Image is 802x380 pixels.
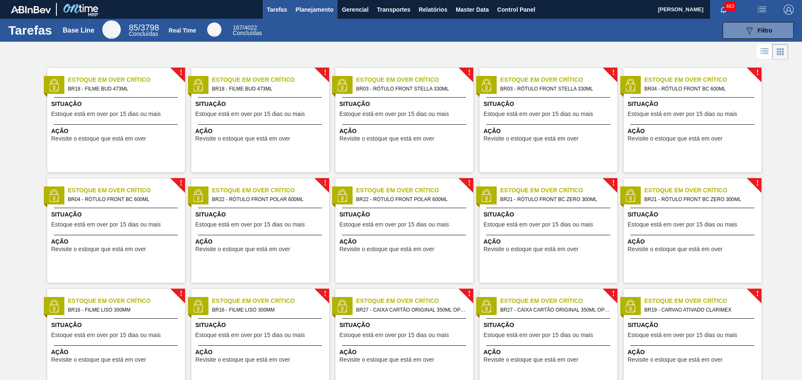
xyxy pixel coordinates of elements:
[500,195,611,204] span: BR21 - RÓTULO FRONT BC ZERO 300ML
[456,5,489,15] span: Master Data
[723,22,794,39] button: Filtro
[340,246,434,252] span: Revisite o estoque que está em over
[195,321,327,330] span: Situação
[195,111,305,117] span: Estoque está em over por 15 dias ou mais
[336,189,348,202] img: status
[624,79,637,91] img: status
[324,70,326,76] span: !
[207,23,221,37] div: Real Time
[612,291,614,297] span: !
[169,27,196,34] div: Real Time
[612,70,614,76] span: !
[628,111,737,117] span: Estoque está em over por 15 dias ou mais
[51,246,146,252] span: Revisite o estoque que está em over
[628,136,723,142] span: Revisite o estoque que está em over
[645,195,755,204] span: BR21 - RÓTULO FRONT BC ZERO 300ML
[468,70,470,76] span: !
[356,75,473,84] span: Estoque em Over Crítico
[356,186,473,195] span: Estoque em Over Crítico
[500,297,617,305] span: Estoque em Over Crítico
[772,44,788,60] div: Visão em Cards
[68,305,178,315] span: BR16 - FILME LISO 300MM
[102,20,121,39] div: Base Line
[195,136,290,142] span: Revisite o estoque que está em over
[419,5,447,15] span: Relatórios
[340,210,471,219] span: Situação
[195,246,290,252] span: Revisite o estoque que está em over
[324,180,326,186] span: !
[129,24,159,37] div: Base Line
[129,23,138,32] span: 85
[336,79,348,91] img: status
[180,291,182,297] span: !
[340,100,471,108] span: Situação
[51,348,183,357] span: Ação
[68,195,178,204] span: BR04 - RÓTULO FRONT BC 600ML
[212,305,322,315] span: BR16 - FILME LISO 300MM
[484,321,615,330] span: Situação
[195,100,327,108] span: Situação
[340,221,449,228] span: Estoque está em over por 15 dias ou mais
[51,221,161,228] span: Estoque está em over por 15 dias ou mais
[628,100,759,108] span: Situação
[195,210,327,219] span: Situação
[756,70,759,76] span: !
[212,195,322,204] span: BR22 - RÓTULO FRONT POLAR 600ML
[628,210,759,219] span: Situação
[340,127,471,136] span: Ação
[233,25,262,36] div: Real Time
[212,84,322,93] span: BR18 - FILME BUD 473ML
[645,75,761,84] span: Estoque em Over Crítico
[645,84,755,93] span: BR04 - RÓTULO FRONT BC 600ML
[628,221,737,228] span: Estoque está em over por 15 dias ou mais
[468,180,470,186] span: !
[612,180,614,186] span: !
[624,189,637,202] img: status
[480,79,492,91] img: status
[757,44,772,60] div: Visão em Lista
[356,297,473,305] span: Estoque em Over Crítico
[195,332,305,338] span: Estoque está em over por 15 dias ou mais
[484,246,579,252] span: Revisite o estoque que está em over
[484,348,615,357] span: Ação
[48,189,60,202] img: status
[129,30,158,37] span: Concluídas
[628,127,759,136] span: Ação
[267,5,287,15] span: Tarefas
[484,111,593,117] span: Estoque está em over por 15 dias ou mais
[233,30,262,36] span: Concluídas
[645,305,755,315] span: BR19 - CARVAO ATIVADO CLARIMEX
[68,186,185,195] span: Estoque em Over Crítico
[212,186,329,195] span: Estoque em Over Crítico
[484,136,579,142] span: Revisite o estoque que está em over
[51,136,146,142] span: Revisite o estoque que está em over
[628,246,723,252] span: Revisite o estoque que está em over
[757,5,767,15] img: userActions
[195,237,327,246] span: Ação
[497,5,535,15] span: Control Panel
[51,332,161,338] span: Estoque está em over por 15 dias ou mais
[195,348,327,357] span: Ação
[233,24,242,31] span: 167
[180,180,182,186] span: !
[51,100,183,108] span: Situação
[51,357,146,363] span: Revisite o estoque que está em over
[628,321,759,330] span: Situação
[480,189,492,202] img: status
[68,297,185,305] span: Estoque em Over Crítico
[724,2,736,11] span: 483
[340,136,434,142] span: Revisite o estoque que está em over
[51,127,183,136] span: Ação
[484,332,593,338] span: Estoque está em over por 15 dias ou mais
[195,357,290,363] span: Revisite o estoque que está em over
[628,237,759,246] span: Ação
[195,221,305,228] span: Estoque está em over por 15 dias ou mais
[192,300,204,312] img: status
[756,291,759,297] span: !
[51,321,183,330] span: Situação
[340,348,471,357] span: Ação
[48,300,60,312] img: status
[784,5,794,15] img: Logout
[377,5,410,15] span: Transportes
[484,210,615,219] span: Situação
